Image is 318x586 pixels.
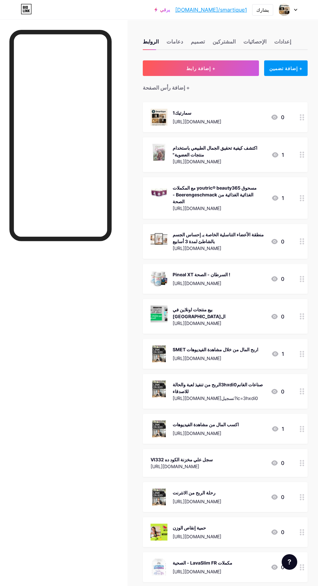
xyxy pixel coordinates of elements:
[173,245,221,251] font: [URL][DOMAIN_NAME]
[151,270,167,287] img: ! السرطان - الصحة Pineal XT
[173,110,191,116] font: سمارتيك1
[151,489,167,505] img: رحلة الربح من الانترنت
[173,347,258,352] font: SMET اربح المال من خلال مشاهدة الفيديوهات
[173,119,221,124] font: [URL][DOMAIN_NAME]
[281,388,284,395] font: 0
[151,380,167,397] img: صناعات الغانم3hxdi0الربح من تنفيذ لعبة والحالة للاصدقاء
[243,38,266,45] font: الإحصائيات
[282,152,284,158] font: 1
[173,490,215,495] font: رحلة الربح من الانترنت
[151,231,167,247] img: منطقة الأعضاء التناسلية الخاصة بـ إحساس الجسم بالشاطئ لمدة 3 أسابيع
[173,185,257,204] font: مسحوق youtric® beauty365 مع المكملات الغذائية الغذائية من Beerengeschmack - الصحة
[282,426,284,432] font: 1
[151,305,167,322] img: بيع منتجات اونلاين في السعودية
[151,109,167,126] img: سمارتيك1
[160,7,170,12] font: يرقي
[173,395,258,401] font: [URL][DOMAIN_NAME]تسجيل?ic=3hxdi0
[282,351,284,357] font: 1
[173,159,221,164] font: [URL][DOMAIN_NAME]
[151,464,199,469] font: [URL][DOMAIN_NAME]
[173,382,263,394] font: صناعات الغانم3hxdi0الربح من تنفيذ لعبة والحالة للاصدقاء
[151,420,167,437] img: اكسب المال من مشاهدة الفيديوهات
[151,457,213,462] font: سجل علي مخزنة الكود ده VI332
[278,4,290,16] img: waelonline1
[173,560,232,566] font: مكملات LavaSlim FR - الصحية
[143,60,259,76] button: + إضافة رابط
[282,195,284,201] font: 1
[173,525,206,530] font: حمية إنقاص الوزن
[173,355,221,361] font: [URL][DOMAIN_NAME]
[173,430,221,436] font: [URL][DOMAIN_NAME]
[281,114,284,120] font: 0
[186,66,215,71] font: + إضافة رابط
[151,559,167,576] img: مكملات LavaSlim FR - الصحية
[281,529,284,535] font: 0
[281,276,284,282] font: 0
[281,494,284,500] font: 0
[173,534,221,539] font: [URL][DOMAIN_NAME]
[151,184,167,201] img: مسحوق youtric® beauty365 مع المكملات الغذائية الغذائية من Beerengeschmack - الصحة
[173,145,257,157] font: اكتشف كيفية تحقيق الجمال الطبيعي باستخدام منتجات العضوية"
[143,38,159,45] font: الروابط
[281,313,284,320] font: 0
[175,6,247,13] font: [DOMAIN_NAME]/smartique1
[173,272,230,277] font: ! السرطان - الصحة Pineal XT
[269,66,302,71] font: + إضافة تضمين
[151,144,167,161] img: اكتشف كيفية تحقيق الجمال الطبيعي باستخدام منتجات العضوية"
[281,460,284,466] font: 0
[256,7,269,13] font: يشارك
[173,206,221,211] font: [URL][DOMAIN_NAME]
[173,232,264,244] font: منطقة الأعضاء التناسلية الخاصة بـ إحساس الجسم بالشاطئ لمدة 3 أسابيع
[151,524,167,541] img: حمية إنقاص الوزن
[175,6,247,14] a: [DOMAIN_NAME]/smartique1
[173,320,221,326] font: [URL][DOMAIN_NAME]
[173,281,221,286] font: [URL][DOMAIN_NAME]
[166,38,183,45] font: دعامات
[173,499,221,504] font: [URL][DOMAIN_NAME]
[143,84,190,91] font: + إضافة رأس الصفحة
[281,238,284,245] font: 0
[173,569,221,574] font: [URL][DOMAIN_NAME]
[173,307,226,319] font: بيع منتجات اونلاين في ال[GEOGRAPHIC_DATA]
[213,38,236,45] font: المشتركين
[191,38,205,45] font: تصميم
[274,38,291,45] font: إعدادات
[151,345,167,362] img: SMET اربح المال من خلال مشاهدة الفيديوهات
[173,422,239,427] font: اكسب المال من مشاهدة الفيديوهات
